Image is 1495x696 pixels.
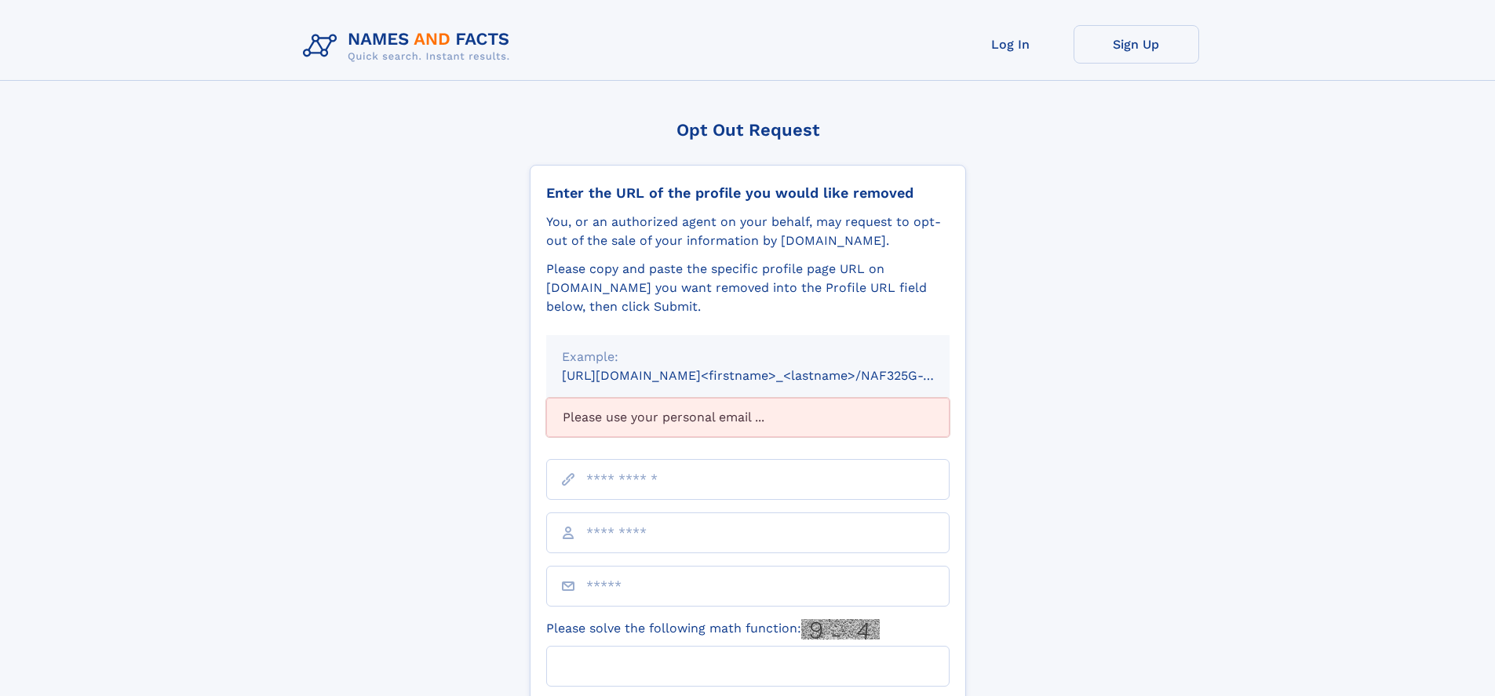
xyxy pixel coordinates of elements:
div: Please use your personal email ... [546,398,950,437]
div: Opt Out Request [530,120,966,140]
a: Sign Up [1074,25,1199,64]
img: Logo Names and Facts [297,25,523,67]
div: You, or an authorized agent on your behalf, may request to opt-out of the sale of your informatio... [546,213,950,250]
small: [URL][DOMAIN_NAME]<firstname>_<lastname>/NAF325G-xxxxxxxx [562,368,979,383]
label: Please solve the following math function: [546,619,880,640]
a: Log In [948,25,1074,64]
div: Enter the URL of the profile you would like removed [546,184,950,202]
div: Example: [562,348,934,366]
div: Please copy and paste the specific profile page URL on [DOMAIN_NAME] you want removed into the Pr... [546,260,950,316]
